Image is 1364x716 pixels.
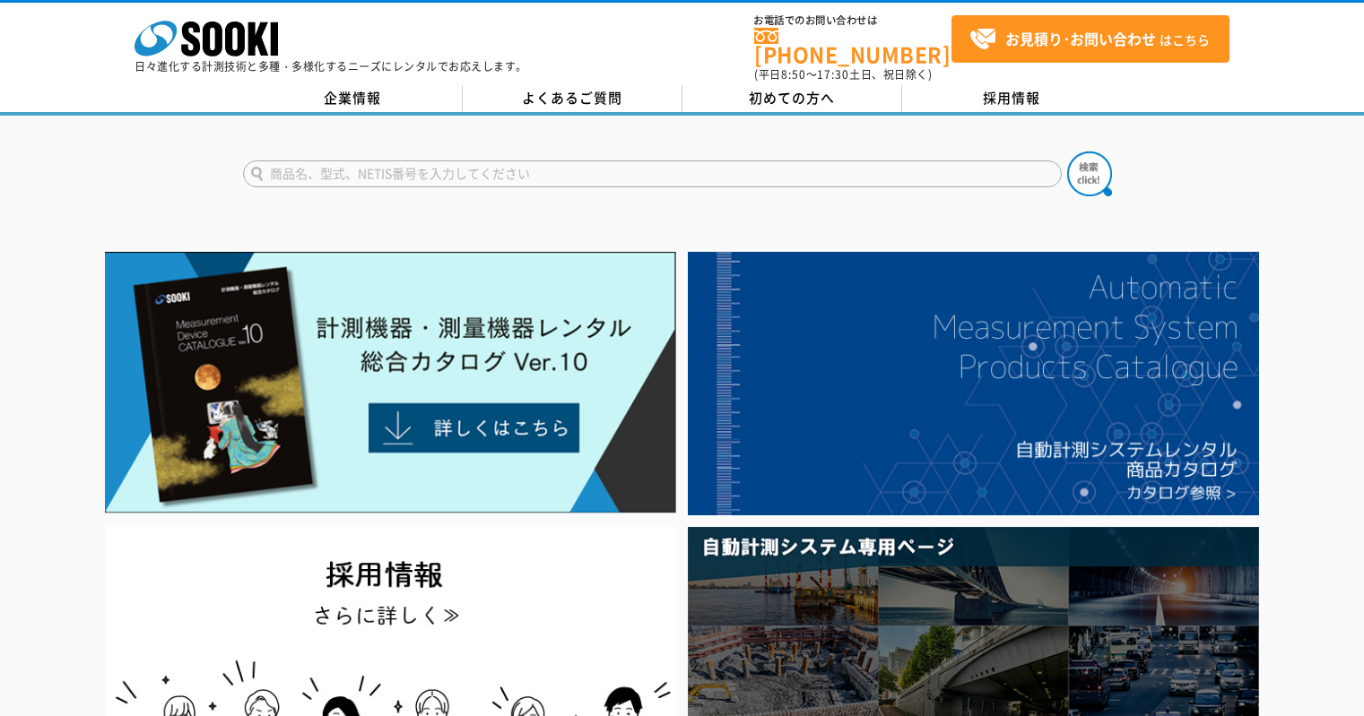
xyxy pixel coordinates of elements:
span: 17:30 [817,66,849,82]
a: 初めての方へ [682,85,902,112]
span: お電話でのお問い合わせは [754,15,951,26]
span: (平日 ～ 土日、祝日除く) [754,66,932,82]
a: お見積り･お問い合わせはこちら [951,15,1229,63]
strong: お見積り･お問い合わせ [1005,28,1156,49]
img: btn_search.png [1067,151,1112,196]
input: 商品名、型式、NETIS番号を入力してください [243,160,1062,187]
span: 初めての方へ [749,88,835,108]
a: [PHONE_NUMBER] [754,28,951,65]
img: Catalog Ver10 [105,252,676,513]
a: 採用情報 [902,85,1122,112]
p: 日々進化する計測技術と多種・多様化するニーズにレンタルでお応えします。 [135,61,527,72]
span: 8:50 [781,66,806,82]
img: 自動計測システムカタログ [688,252,1259,515]
a: よくあるご質問 [463,85,682,112]
span: はこちら [969,26,1210,53]
a: 企業情報 [243,85,463,112]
